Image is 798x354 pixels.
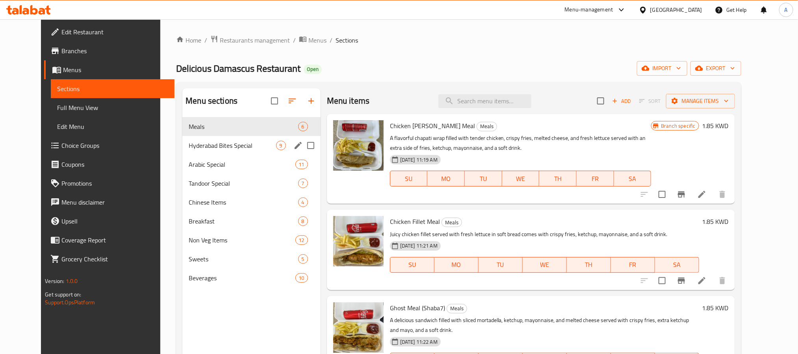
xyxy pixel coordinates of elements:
a: Edit Restaurant [44,22,174,41]
button: export [690,61,741,76]
span: Version: [45,276,64,286]
button: TU [465,171,502,186]
span: Menus [308,35,327,45]
h2: Menu items [327,95,370,107]
span: Manage items [672,96,729,106]
span: Tandoor Special [189,179,298,188]
a: Coverage Report [44,231,174,250]
a: Edit menu item [697,276,707,285]
a: Upsell [44,212,174,231]
button: FR [611,257,655,273]
button: WE [523,257,567,273]
span: Chinese Items [189,197,298,207]
button: import [637,61,687,76]
span: Restaurants management [220,35,290,45]
div: items [298,197,308,207]
img: Chicken Rashid Chapati Meal [333,120,384,171]
span: Chicken Fillet Meal [390,216,440,227]
span: Breakfast [189,216,298,226]
p: A flavorful chapati wrap filled with tender chicken, crispy fries, melted cheese, and fresh lettu... [390,133,651,153]
a: Edit menu item [697,190,707,199]
span: Hyderabad Bites Special [189,141,276,150]
span: Open [304,66,322,73]
p: A delicious sandwich filled with sliced mortadella, ketchup, mayonnaise, and melted cheese served... [390,315,699,335]
span: TH [570,259,608,270]
span: 5 [299,255,308,263]
li: / [330,35,332,45]
a: Support.OpsPlatform [45,297,95,307]
button: edit [292,140,304,151]
button: Add [609,95,634,107]
span: Select section [592,93,609,109]
button: SA [614,171,651,186]
span: TH [542,173,573,184]
span: Sweets [189,254,298,264]
span: Beverages [189,273,295,283]
div: Sweets5 [182,250,321,268]
button: delete [713,271,732,290]
div: Arabic Special11 [182,155,321,174]
button: TH [539,171,577,186]
a: Sections [51,79,174,98]
span: Branch specific [658,122,698,130]
nav: Menu sections [182,114,321,291]
a: Coupons [44,155,174,174]
span: 10 [296,274,308,282]
div: Arabic Special [189,160,295,169]
span: [DATE] 11:19 AM [397,156,441,164]
span: [DATE] 11:21 AM [397,242,441,250]
button: MO [434,257,479,273]
img: Chicken Fillet Meal [333,216,384,266]
button: WE [502,171,540,186]
button: MO [427,171,465,186]
span: Meals [477,122,497,131]
span: Meals [447,304,467,313]
span: WE [526,259,564,270]
span: Select to update [654,186,670,203]
h6: 1.85 KWD [702,120,729,131]
span: Get support on: [45,289,81,300]
span: Menu disclaimer [61,197,168,207]
div: Breakfast8 [182,212,321,231]
span: export [697,63,735,73]
span: Select to update [654,272,670,289]
span: Sections [57,84,168,93]
div: Hyderabad Bites Special9edit [182,136,321,155]
div: Non Veg Items12 [182,231,321,250]
span: Full Menu View [57,103,168,112]
span: Choice Groups [61,141,168,150]
span: SU [393,259,431,270]
h2: Menu sections [186,95,238,107]
li: / [293,35,296,45]
span: Edit Restaurant [61,27,168,37]
span: 1.0.0 [66,276,78,286]
a: Promotions [44,174,174,193]
span: Delicious Damascus Restaurant [176,60,301,77]
span: Select all sections [266,93,283,109]
span: Ghost Meal (Shaba7) [390,302,445,314]
span: 6 [299,123,308,130]
div: items [295,235,308,245]
div: items [298,179,308,188]
span: import [643,63,681,73]
span: FR [580,173,611,184]
span: TU [482,259,520,270]
span: Select section first [634,95,666,107]
a: Choice Groups [44,136,174,155]
span: Non Veg Items [189,235,295,245]
span: TU [468,173,499,184]
span: Coverage Report [61,235,168,245]
button: Branch-specific-item [672,271,691,290]
button: TH [567,257,611,273]
span: Promotions [61,179,168,188]
span: Add item [609,95,634,107]
a: Full Menu View [51,98,174,117]
h6: 1.85 KWD [702,302,729,313]
span: SA [658,259,696,270]
span: SA [617,173,648,184]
